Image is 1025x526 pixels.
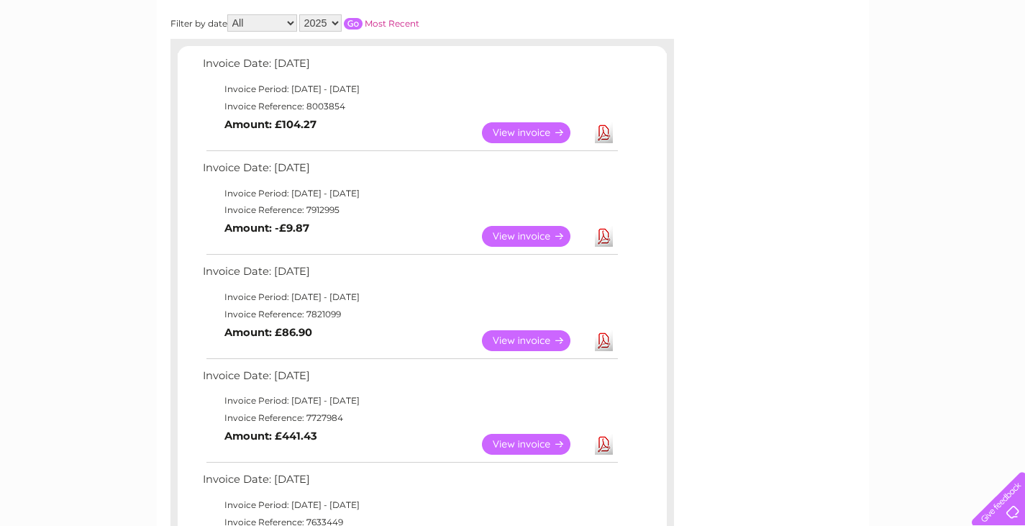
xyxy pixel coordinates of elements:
[173,8,853,70] div: Clear Business is a trading name of Verastar Limited (registered in [GEOGRAPHIC_DATA] No. 3667643...
[199,262,620,289] td: Invoice Date: [DATE]
[199,81,620,98] td: Invoice Period: [DATE] - [DATE]
[978,61,1012,72] a: Log out
[848,61,891,72] a: Telecoms
[199,54,620,81] td: Invoice Date: [DATE]
[595,434,613,455] a: Download
[199,496,620,514] td: Invoice Period: [DATE] - [DATE]
[199,289,620,306] td: Invoice Period: [DATE] - [DATE]
[170,14,548,32] div: Filter by date
[199,392,620,409] td: Invoice Period: [DATE] - [DATE]
[595,330,613,351] a: Download
[199,306,620,323] td: Invoice Reference: 7821099
[199,185,620,202] td: Invoice Period: [DATE] - [DATE]
[772,61,799,72] a: Water
[365,18,419,29] a: Most Recent
[199,98,620,115] td: Invoice Reference: 8003854
[224,326,312,339] b: Amount: £86.90
[199,158,620,185] td: Invoice Date: [DATE]
[929,61,965,72] a: Contact
[224,222,309,235] b: Amount: -£9.87
[199,409,620,427] td: Invoice Reference: 7727984
[224,118,316,131] b: Amount: £104.27
[199,366,620,393] td: Invoice Date: [DATE]
[595,226,613,247] a: Download
[199,470,620,496] td: Invoice Date: [DATE]
[482,226,588,247] a: View
[224,430,317,443] b: Amount: £441.43
[595,122,613,143] a: Download
[482,122,588,143] a: View
[482,330,588,351] a: View
[482,434,588,455] a: View
[900,61,921,72] a: Blog
[754,7,853,25] a: 0333 014 3131
[36,37,109,81] img: logo.png
[808,61,839,72] a: Energy
[199,201,620,219] td: Invoice Reference: 7912995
